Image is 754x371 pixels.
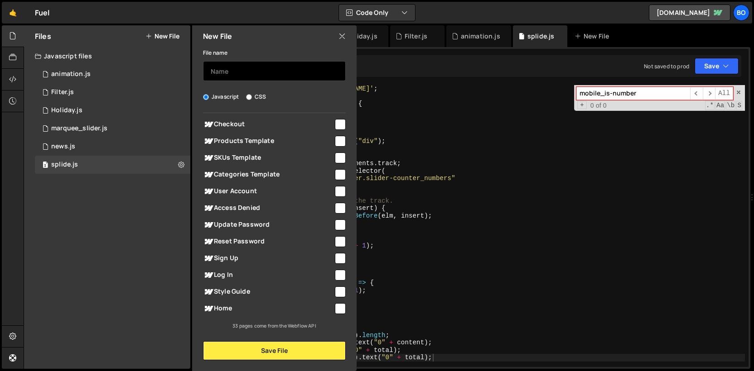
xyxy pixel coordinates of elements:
div: animation.js [461,32,500,41]
div: Fuel [35,7,50,18]
button: New File [145,33,179,40]
div: Holiday.js [346,32,377,41]
label: Javascript [203,92,239,101]
input: Javascript [203,94,209,100]
a: Bo [733,5,749,21]
div: animation.js [51,70,91,78]
div: news.js [51,143,75,151]
span: Alt-Enter [715,87,733,100]
small: 33 pages come from the Webflow API [232,323,316,329]
button: Save File [203,341,346,360]
div: splide.js [527,32,554,41]
input: Search for [576,87,690,100]
span: Whole Word Search [726,101,735,110]
input: CSS [246,94,252,100]
span: CaseSensitive Search [715,101,725,110]
h2: New File [203,31,232,41]
span: Update Password [203,219,333,230]
div: 980/45282.js [35,83,190,101]
label: CSS [246,92,266,101]
div: New File [575,32,613,41]
div: 980/2618.js [35,101,190,119]
div: splide.js [51,161,78,169]
span: User Account [203,186,333,197]
div: 980/21749.js [35,138,190,156]
span: Home [203,303,333,314]
span: Access Denied [203,203,333,214]
span: 0 of 0 [587,102,610,109]
span: Search In Selection [736,101,742,110]
span: ​ [690,87,703,100]
div: 980/45150.js [35,156,190,174]
span: Log In [203,270,333,281]
span: Checkout [203,119,333,130]
span: 3 [43,162,48,169]
a: [DOMAIN_NAME] [649,5,730,21]
span: Style Guide [203,286,333,297]
div: Holiday.js [51,106,82,114]
span: RegExp Search [705,101,715,110]
div: 980/45198.js [35,119,190,138]
button: Code Only [339,5,415,21]
span: SKUs Template [203,152,333,163]
span: Categories Template [203,169,333,180]
label: File name [203,48,227,57]
a: 🤙 [2,2,24,24]
h2: Files [35,31,51,41]
div: Filter.js [51,88,74,96]
div: Filter.js [405,32,427,41]
div: 980/21912.js [35,65,190,83]
span: Products Template [203,136,333,147]
div: Not saved to prod [644,62,689,70]
span: Sign Up [203,253,333,264]
input: Name [203,61,346,81]
div: marquee_slider.js [51,124,107,133]
div: Javascript files [24,47,190,65]
span: Reset Password [203,236,333,247]
span: ​ [703,87,715,100]
span: Toggle Replace mode [577,101,587,109]
button: Save [695,58,739,74]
